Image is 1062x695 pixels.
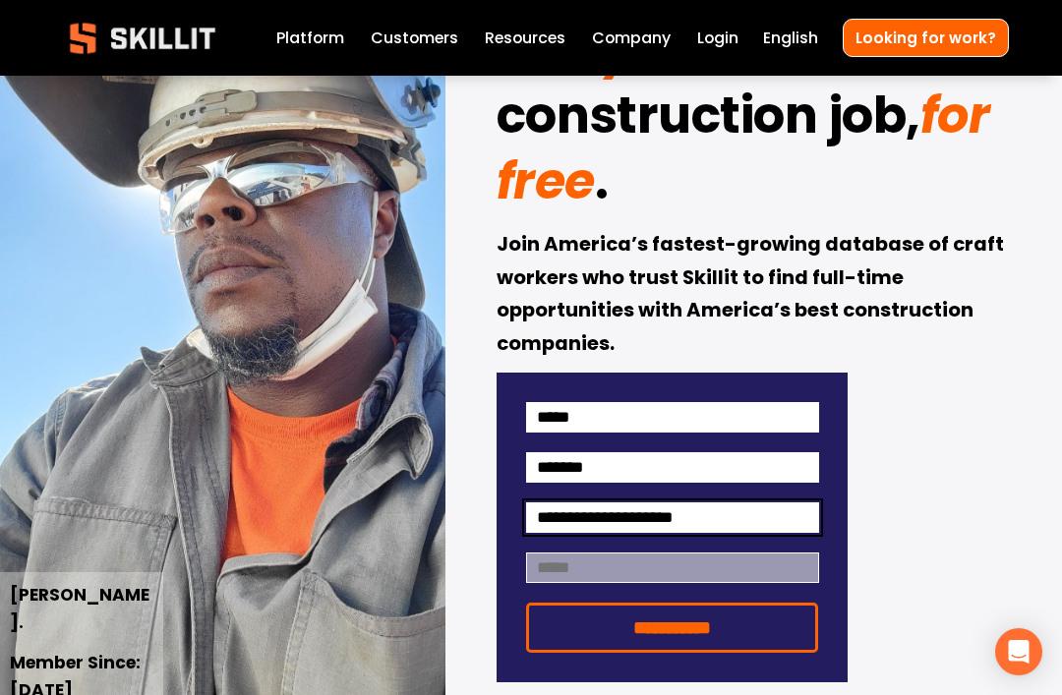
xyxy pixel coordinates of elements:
a: Platform [276,25,344,51]
div: Open Intercom Messenger [995,628,1042,675]
em: your dream [603,14,902,84]
a: Customers [371,25,458,51]
div: language picker [763,25,818,51]
em: for free [497,81,1001,217]
a: Looking for work? [843,19,1009,57]
a: folder dropdown [485,25,565,51]
strong: construction job, [497,78,920,163]
strong: [PERSON_NAME]. [10,582,149,639]
strong: Find [497,11,603,96]
img: Skillit [53,9,232,68]
a: Login [697,25,738,51]
span: Resources [485,27,565,50]
strong: . [595,144,609,229]
strong: Join America’s fastest-growing database of craft workers who trust Skillit to find full-time oppo... [497,229,1008,362]
a: Company [592,25,671,51]
span: English [763,27,818,50]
